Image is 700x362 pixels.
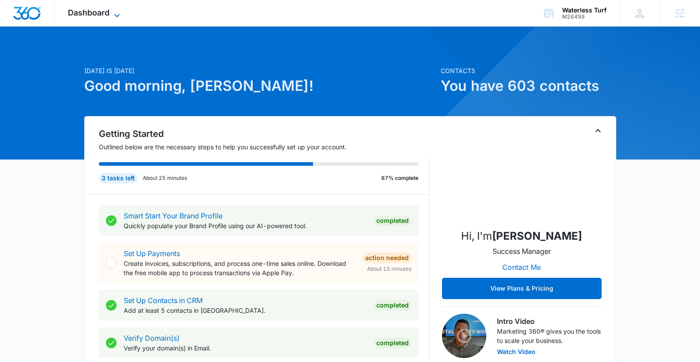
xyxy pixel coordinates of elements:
[442,278,602,299] button: View Plans & Pricing
[492,230,582,242] strong: [PERSON_NAME]
[493,246,551,257] p: Success Manager
[381,174,418,182] p: 67% complete
[124,211,223,220] a: Smart Start Your Brand Profile
[477,132,566,221] img: Kyle Kogl
[124,343,367,353] p: Verify your domain(s) in Email.
[497,327,602,345] p: Marketing 360® gives you the tools to scale your business.
[68,8,109,17] span: Dashboard
[124,334,180,343] a: Verify Domain(s)
[493,257,550,278] button: Contact Me
[374,300,411,311] div: Completed
[497,316,602,327] h3: Intro Video
[562,14,606,20] div: account id
[124,306,367,315] p: Add at least 5 contacts in [GEOGRAPHIC_DATA].
[497,349,536,355] button: Watch Video
[84,75,435,97] h1: Good morning, [PERSON_NAME]!
[84,66,435,75] p: [DATE] is [DATE]
[441,66,616,75] p: Contacts
[124,296,203,305] a: Set Up Contacts in CRM
[593,125,603,136] button: Toggle Collapse
[367,265,411,273] span: About 15 minutes
[562,7,606,14] div: account name
[363,253,411,263] div: Action Needed
[124,249,180,258] a: Set Up Payments
[442,314,486,358] img: Intro Video
[99,142,430,152] p: Outlined below are the necessary steps to help you successfully set up your account.
[374,338,411,348] div: Completed
[124,221,367,230] p: Quickly populate your Brand Profile using our AI-powered tool.
[99,173,137,183] div: 3 tasks left
[461,228,582,244] p: Hi, I'm
[99,127,430,140] h2: Getting Started
[124,259,356,277] p: Create invoices, subscriptions, and process one-time sales online. Download the free mobile app t...
[143,174,187,182] p: About 25 minutes
[374,215,411,226] div: Completed
[441,75,616,97] h1: You have 603 contacts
